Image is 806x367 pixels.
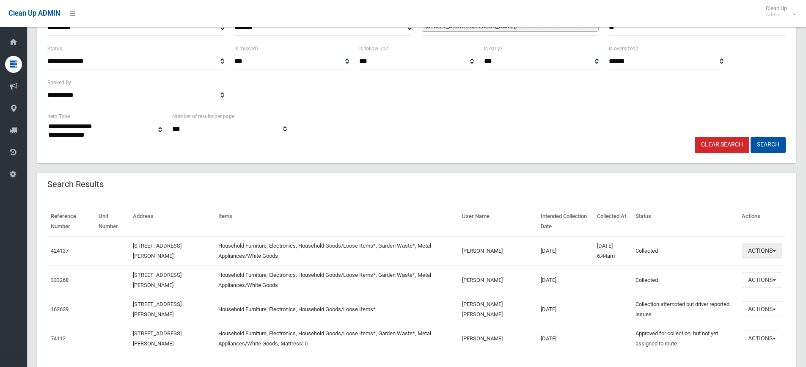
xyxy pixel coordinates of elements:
th: Actions [738,207,786,236]
button: Actions [742,243,782,259]
button: Search [751,137,786,153]
span: Clean Up ADMIN [8,9,60,17]
td: Household Furniture, Electronics, Household Goods/Loose Items*, Garden Waste*, Metal Appliances/W... [215,324,459,353]
label: Status [47,44,62,53]
button: Actions [742,331,782,346]
small: Admin [766,11,787,18]
td: [DATE] [537,324,594,353]
label: Booked By [47,78,71,87]
td: Collected [632,236,738,266]
button: Actions [742,301,782,317]
td: Collection attempted but driver reported issues [632,295,738,324]
td: [DATE] [537,236,594,266]
a: 162639 [51,306,69,312]
th: Status [632,207,738,236]
a: 333268 [51,277,69,283]
a: [STREET_ADDRESS][PERSON_NAME] [133,330,182,347]
td: Household Furniture, Electronics, Household Goods/Loose Items* [215,295,459,324]
header: Search Results [37,176,114,193]
td: [PERSON_NAME] [PERSON_NAME] [459,295,537,324]
td: [PERSON_NAME] [459,324,537,353]
a: [STREET_ADDRESS][PERSON_NAME] [133,243,182,259]
a: 424137 [51,248,69,254]
a: Clear Search [695,137,749,153]
label: Item Type [47,112,70,121]
label: Is follow up? [359,44,388,53]
th: Reference Number [47,207,95,236]
a: 74112 [51,335,66,342]
th: Collected At [594,207,632,236]
td: [PERSON_NAME] [459,236,537,266]
a: [STREET_ADDRESS][PERSON_NAME] [133,301,182,317]
td: [DATE] [537,265,594,295]
td: [DATE] 6:44am [594,236,632,266]
a: [STREET_ADDRESS][PERSON_NAME] [133,272,182,288]
th: Items [215,207,459,236]
th: Unit Number [95,207,129,236]
label: Is oversized? [609,44,638,53]
td: [PERSON_NAME] [459,265,537,295]
button: Actions [742,272,782,288]
span: Clean Up [762,5,795,18]
th: User Name [459,207,537,236]
th: Intended Collection Date [537,207,594,236]
td: Collected [632,265,738,295]
td: Approved for collection, but not yet assigned to route [632,324,738,353]
label: Is missed? [234,44,259,53]
label: Number of results per page [172,112,234,121]
td: Household Furniture, Electronics, Household Goods/Loose Items*, Garden Waste*, Metal Appliances/W... [215,265,459,295]
td: [DATE] [537,295,594,324]
label: Is early? [484,44,503,53]
th: Address [129,207,215,236]
td: Household Furniture, Electronics, Household Goods/Loose Items*, Garden Waste*, Metal Appliances/W... [215,236,459,266]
